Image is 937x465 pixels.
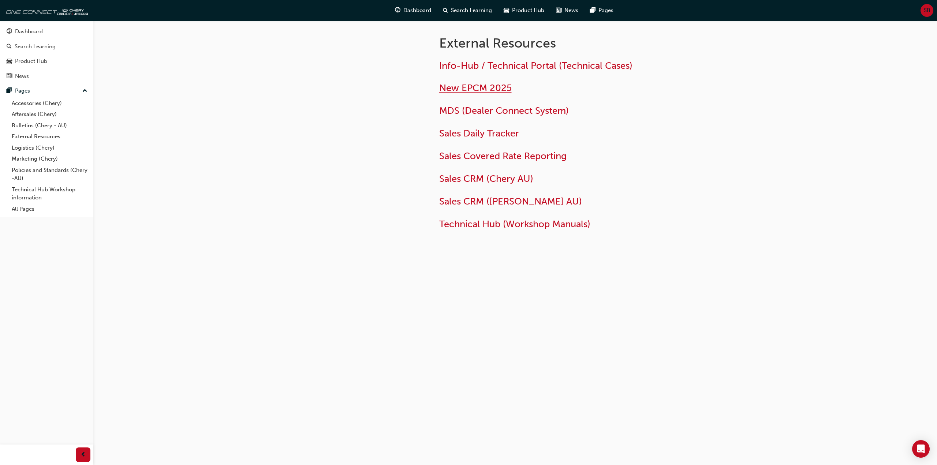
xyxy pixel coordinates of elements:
a: Technical Hub (Workshop Manuals) [439,218,590,230]
span: pages-icon [7,88,12,94]
a: Accessories (Chery) [9,98,90,109]
a: Policies and Standards (Chery -AU) [9,165,90,184]
div: News [15,72,29,80]
span: car-icon [504,6,509,15]
a: pages-iconPages [584,3,619,18]
span: car-icon [7,58,12,65]
span: SB [924,6,930,15]
span: News [564,6,578,15]
span: prev-icon [81,450,86,460]
span: Pages [598,6,613,15]
button: Pages [3,84,90,98]
a: Logistics (Chery) [9,142,90,154]
a: New EPCM 2025 [439,82,512,94]
img: oneconnect [4,3,88,18]
span: up-icon [82,86,87,96]
button: SB [921,4,933,17]
span: news-icon [7,73,12,80]
a: External Resources [9,131,90,142]
div: Pages [15,87,30,95]
span: pages-icon [590,6,596,15]
a: News [3,70,90,83]
a: Bulletins (Chery - AU) [9,120,90,131]
a: Info-Hub / Technical Portal (Technical Cases) [439,60,632,71]
span: guage-icon [7,29,12,35]
div: Dashboard [15,27,43,36]
a: Aftersales (Chery) [9,109,90,120]
a: Marketing (Chery) [9,153,90,165]
a: search-iconSearch Learning [437,3,498,18]
div: Search Learning [15,42,56,51]
a: Product Hub [3,55,90,68]
a: guage-iconDashboard [389,3,437,18]
h1: External Resources [439,35,679,51]
div: Product Hub [15,57,47,65]
a: Sales CRM ([PERSON_NAME] AU) [439,196,582,207]
div: Open Intercom Messenger [912,440,930,458]
span: news-icon [556,6,561,15]
button: DashboardSearch LearningProduct HubNews [3,23,90,84]
a: Sales Daily Tracker [439,128,519,139]
span: search-icon [443,6,448,15]
span: search-icon [7,44,12,50]
span: Search Learning [451,6,492,15]
a: news-iconNews [550,3,584,18]
a: All Pages [9,203,90,215]
a: Dashboard [3,25,90,38]
span: Dashboard [403,6,431,15]
span: Product Hub [512,6,544,15]
a: Technical Hub Workshop information [9,184,90,203]
a: Sales Covered Rate Reporting [439,150,567,162]
a: Sales CRM (Chery AU) [439,173,533,184]
a: Search Learning [3,40,90,53]
a: car-iconProduct Hub [498,3,550,18]
span: guage-icon [395,6,400,15]
a: MDS (Dealer Connect System) [439,105,569,116]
